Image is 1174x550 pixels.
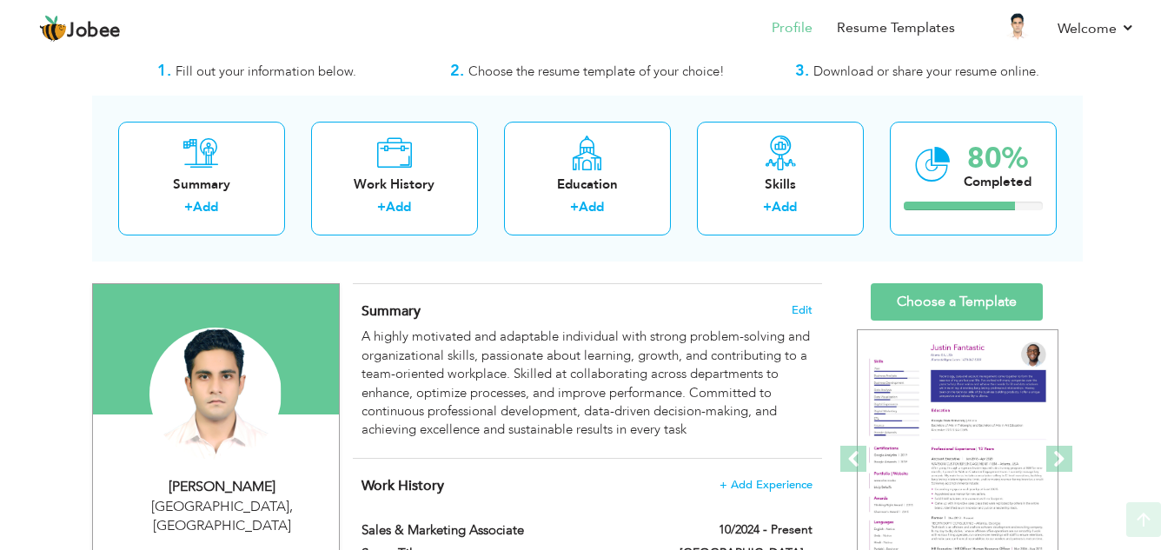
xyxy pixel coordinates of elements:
[106,477,339,497] div: [PERSON_NAME]
[711,176,850,194] div: Skills
[719,521,813,539] label: 10/2024 - Present
[377,198,386,216] label: +
[184,198,193,216] label: +
[193,198,218,215] a: Add
[792,304,813,316] span: Edit
[289,497,293,516] span: ,
[325,176,464,194] div: Work History
[720,479,813,491] span: + Add Experience
[1004,13,1031,41] img: Profile Img
[570,198,579,216] label: +
[450,60,464,82] strong: 2.
[772,18,813,38] a: Profile
[361,477,812,494] h4: This helps to show the companies you have worked for.
[518,176,657,194] div: Education
[361,302,421,321] span: Summary
[361,521,653,540] label: Sales & Marketing Associate
[157,60,171,82] strong: 1.
[149,328,282,460] img: ABDULLAH AHMAD KHAN
[795,60,809,82] strong: 3.
[964,173,1031,191] div: Completed
[813,63,1039,80] span: Download or share your resume online.
[964,144,1031,173] div: 80%
[837,18,955,38] a: Resume Templates
[106,497,339,537] div: [GEOGRAPHIC_DATA] [GEOGRAPHIC_DATA]
[132,176,271,194] div: Summary
[763,198,772,216] label: +
[39,15,121,43] a: Jobee
[39,15,67,43] img: jobee.io
[361,302,812,320] h4: Adding a summary is a quick and easy way to highlight your experience and interests.
[579,198,604,215] a: Add
[468,63,725,80] span: Choose the resume template of your choice!
[176,63,356,80] span: Fill out your information below.
[67,22,121,41] span: Jobee
[386,198,411,215] a: Add
[871,283,1043,321] a: Choose a Template
[361,476,444,495] span: Work History
[361,328,812,440] div: A highly motivated and adaptable individual with strong problem-solving and organizational skills...
[1058,18,1135,39] a: Welcome
[772,198,797,215] a: Add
